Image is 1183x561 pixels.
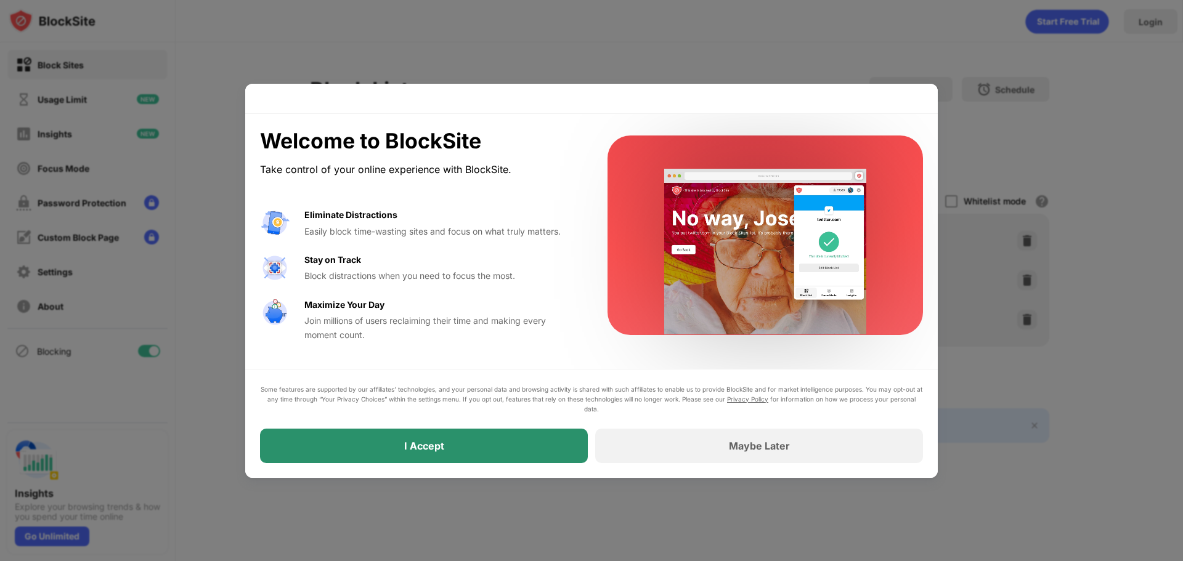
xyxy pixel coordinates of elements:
[729,440,790,452] div: Maybe Later
[260,129,578,154] div: Welcome to BlockSite
[304,298,384,312] div: Maximize Your Day
[404,440,444,452] div: I Accept
[304,269,578,283] div: Block distractions when you need to focus the most.
[304,208,397,222] div: Eliminate Distractions
[260,253,290,283] img: value-focus.svg
[727,395,768,403] a: Privacy Policy
[304,314,578,342] div: Join millions of users reclaiming their time and making every moment count.
[260,298,290,328] img: value-safe-time.svg
[304,253,361,267] div: Stay on Track
[260,384,923,414] div: Some features are supported by our affiliates’ technologies, and your personal data and browsing ...
[260,208,290,238] img: value-avoid-distractions.svg
[260,161,578,179] div: Take control of your online experience with BlockSite.
[304,225,578,238] div: Easily block time-wasting sites and focus on what truly matters.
